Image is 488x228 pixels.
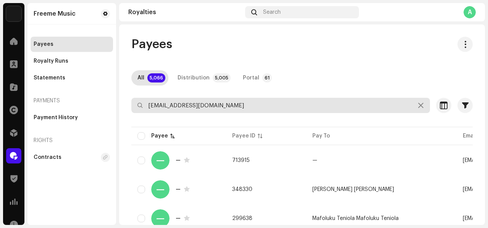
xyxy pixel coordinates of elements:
div: Statements [34,75,65,81]
div: Portal [243,70,259,86]
re-m-nav-item: Statements [31,70,113,86]
span: — [312,158,317,163]
re-m-nav-item: Payment History [31,110,113,125]
div: Distribution [178,70,210,86]
span: Payees [131,37,172,52]
div: Royalty Runs [34,58,68,64]
div: — [176,216,181,221]
div: Payment History [34,115,78,121]
div: A [464,6,476,18]
div: Freeme Music [34,11,76,17]
div: — [176,187,181,192]
span: 713915 [232,158,250,163]
div: Payees [34,41,53,47]
re-m-nav-item: Royalty Runs [31,53,113,69]
div: Contracts [34,154,61,160]
div: — [151,151,170,170]
re-m-nav-item: Payees [31,37,113,52]
p-badge: 5,066 [147,73,165,82]
span: Mafoluku Teniola Mafoluku Teniola [312,216,399,221]
input: Search [131,98,430,113]
p-badge: 5,005 [213,73,231,82]
re-m-nav-item: Contracts [31,150,113,165]
p-badge: 61 [262,73,272,82]
span: Carl Witt Carl Witt [312,187,394,192]
div: Royalties [128,9,242,15]
div: Payee ID [232,132,255,140]
re-a-nav-header: Rights [31,131,113,150]
re-a-nav-header: Payments [31,92,113,110]
div: — [151,180,170,199]
div: All [137,70,144,86]
img: 7951d5c0-dc3c-4d78-8e51-1b6de87acfd8 [6,6,21,21]
div: Payee [151,132,168,140]
div: — [176,158,181,163]
div: — [151,209,170,228]
span: 299638 [232,216,252,221]
span: 348330 [232,187,252,192]
span: Search [263,9,281,15]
